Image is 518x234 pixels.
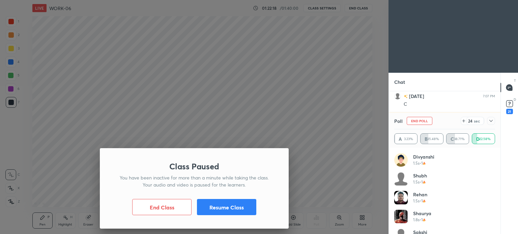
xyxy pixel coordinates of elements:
[483,94,495,98] div: 7:07 PM
[423,199,426,203] img: streak-poll-icon.44701ccd.svg
[116,174,272,188] p: You have been inactive for more than a minute while taking the class. Your audio and video is pau...
[473,118,481,124] div: sec
[394,172,408,186] img: default.png
[421,179,423,185] h5: 1
[413,198,420,204] h5: 1.5s
[421,160,423,166] h5: 1
[421,198,423,204] h5: 1
[389,73,410,91] p: Chat
[413,172,427,179] h4: Shubh
[421,217,423,223] h5: 1
[420,198,421,204] h5: •
[404,101,495,108] div: C
[514,78,516,83] p: T
[394,191,408,204] img: 9188972d64b5451fabde4262ca1d6fc2.jpg
[423,180,426,184] img: streak-poll-icon.44701ccd.svg
[423,218,426,222] img: streak-poll-icon.44701ccd.svg
[394,210,408,223] img: 2ba3abe83f194981b603b2c712a9fc5f.jpg
[506,109,513,114] div: 21
[169,162,219,171] h1: Class Paused
[389,91,500,183] div: grid
[467,118,473,124] div: 24
[394,153,408,167] img: 33083132_4849EF51-A5F0-466D-8B15-266F1BE8F46B.png
[413,191,427,198] h4: Rehan
[394,93,401,100] img: default.png
[197,199,256,215] button: Resume Class
[420,217,421,223] h5: •
[407,117,432,125] button: End Poll
[413,210,431,217] h4: Shaurya
[413,160,420,166] h5: 1.5s
[132,199,192,215] button: End Class
[408,93,424,100] h6: [DATE]
[394,153,495,234] div: grid
[413,179,420,185] h5: 1.5s
[404,95,408,98] img: no-rating-badge.077c3623.svg
[514,97,516,102] p: D
[420,179,421,185] h5: •
[420,160,421,166] h5: •
[413,153,434,160] h4: Divyanshi
[394,118,403,125] h4: Poll
[423,162,426,165] img: streak-poll-icon.44701ccd.svg
[413,217,420,223] h5: 1.8s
